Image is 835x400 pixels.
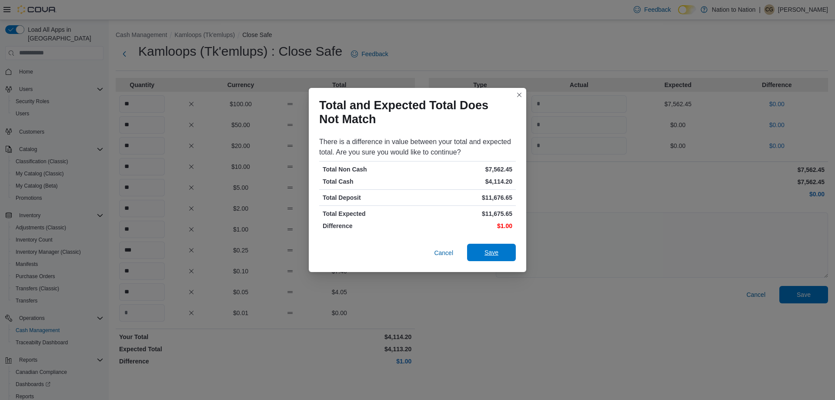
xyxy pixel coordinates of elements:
[514,90,524,100] button: Closes this modal window
[431,244,457,262] button: Cancel
[323,177,416,186] p: Total Cash
[434,249,453,257] span: Cancel
[467,244,516,261] button: Save
[323,222,416,230] p: Difference
[484,248,498,257] span: Save
[323,165,416,174] p: Total Non Cash
[419,209,512,218] p: $11,675.65
[419,177,512,186] p: $4,114.20
[419,165,512,174] p: $7,562.45
[419,222,512,230] p: $1.00
[323,193,416,202] p: Total Deposit
[419,193,512,202] p: $11,676.65
[319,137,516,158] div: There is a difference in value between your total and expected total. Are you sure you would like...
[319,98,509,126] h1: Total and Expected Total Does Not Match
[323,209,416,218] p: Total Expected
